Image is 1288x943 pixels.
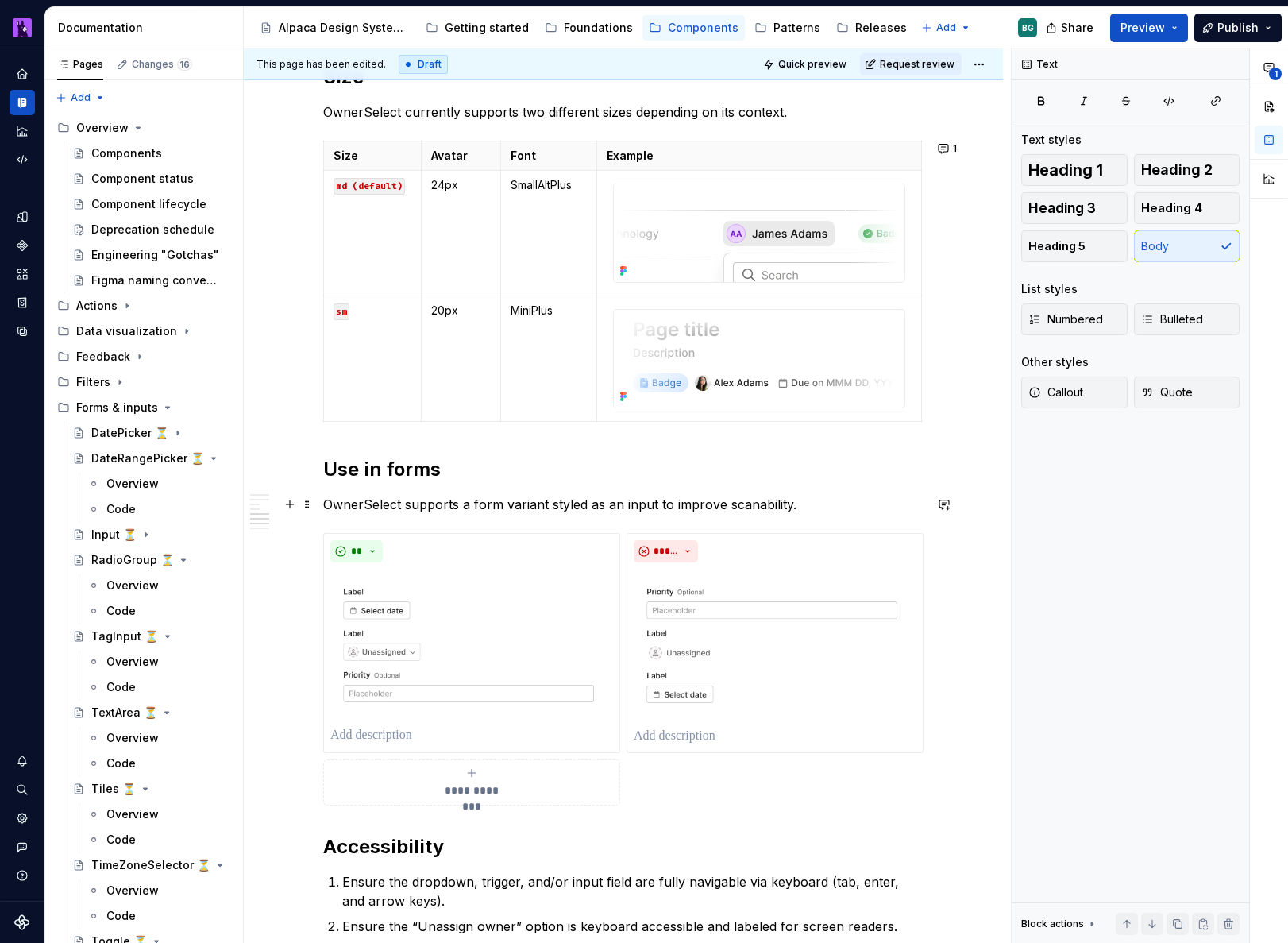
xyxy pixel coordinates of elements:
[1141,162,1213,178] span: Heading 2
[1269,68,1282,80] span: 1
[342,872,924,910] p: Ensure the dropdown, trigger, and/or input field are fully navigable via keyboard (tab, enter, an...
[66,191,237,217] a: Component lifecycle
[758,53,854,75] button: Quick preview
[106,806,159,822] div: Overview
[773,20,820,36] div: Patterns
[953,142,957,155] span: 1
[66,776,237,802] a: Tiles ⏳
[538,15,639,41] a: Foundations
[51,395,237,420] div: Forms & inputs
[76,400,158,415] div: Forms & inputs
[51,319,237,344] div: Data visualization
[1022,21,1034,34] div: BG
[1028,238,1086,254] span: Heading 5
[334,303,349,320] code: sm
[66,166,237,191] a: Component status
[66,624,237,649] a: TagInput ⏳
[253,15,416,41] a: Alpaca Design System 🦙
[81,802,237,827] a: Overview
[10,147,35,172] a: Code automation
[1110,14,1188,42] button: Preview
[323,457,924,482] h2: Use in forms
[81,827,237,852] a: Code
[1021,132,1082,148] div: Text styles
[511,303,587,319] p: MiniPlus
[1134,303,1240,335] button: Bulleted
[106,908,136,924] div: Code
[431,177,491,193] p: 24px
[10,834,35,860] div: Contact support
[1028,311,1103,327] span: Numbered
[1134,154,1240,186] button: Heading 2
[91,527,137,543] div: Input ⏳
[10,777,35,802] button: Search ⌘K
[511,148,587,164] p: Font
[66,217,237,242] a: Deprecation schedule
[10,319,35,344] a: Data sources
[91,857,210,873] div: TimeZoneSelector ⏳
[323,834,924,860] h2: Accessibility
[1120,20,1165,36] span: Preview
[106,654,159,670] div: Overview
[91,705,157,721] div: TextArea ⏳
[76,323,177,339] div: Data visualization
[330,569,613,720] img: 1055ed1d-c43e-4968-a4b2-2a825697ba74.jpg
[14,914,30,930] a: Supernova Logo
[91,425,168,441] div: DatePicker ⏳
[10,90,35,115] div: Documentation
[66,522,237,547] a: Input ⏳
[91,272,222,288] div: Figma naming conventions
[106,578,159,593] div: Overview
[106,730,159,746] div: Overview
[81,751,237,776] a: Code
[76,349,130,365] div: Feedback
[1021,192,1128,224] button: Heading 3
[91,552,174,568] div: RadioGroup ⏳
[1021,303,1128,335] button: Numbered
[1038,14,1104,42] button: Share
[91,628,158,644] div: TagInput ⏳
[1021,354,1089,370] div: Other styles
[253,12,913,44] div: Page tree
[334,178,405,195] code: md (default)
[399,55,448,74] div: Draft
[177,58,192,71] span: 16
[1141,311,1203,327] span: Bulleted
[642,15,745,41] a: Components
[106,501,136,517] div: Code
[614,310,900,408] img: f297f1ab-0830-4cc8-b0e3-e9e23a85f172.png
[91,145,162,161] div: Components
[106,756,136,771] div: Code
[256,58,386,71] span: This page has been edited.
[106,476,159,492] div: Overview
[1141,385,1193,400] span: Quote
[10,61,35,87] a: Home
[1021,913,1098,935] div: Block actions
[855,20,907,36] div: Releases
[1134,377,1240,408] button: Quote
[10,233,35,258] a: Components
[1141,200,1202,216] span: Heading 4
[66,420,237,446] a: DatePicker ⏳
[668,20,738,36] div: Components
[66,446,237,471] a: DateRangePicker ⏳
[419,15,535,41] a: Getting started
[607,148,912,164] p: Example
[91,222,214,238] div: Deprecation schedule
[10,806,35,831] div: Settings
[279,20,410,36] div: Alpaca Design System 🦙
[614,184,900,282] img: 288b040b-a9e6-480e-a579-c710ea4d9165.png
[748,15,827,41] a: Patterns
[1061,20,1093,36] span: Share
[81,903,237,929] a: Code
[1021,377,1128,408] button: Callout
[51,293,237,319] div: Actions
[342,917,924,936] p: Ensure the “Unassign owner” option is keyboard accessible and labeled for screen readers.
[76,298,118,314] div: Actions
[10,290,35,315] div: Storybook stories
[91,196,206,212] div: Component lifecycle
[1021,230,1128,262] button: Heading 5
